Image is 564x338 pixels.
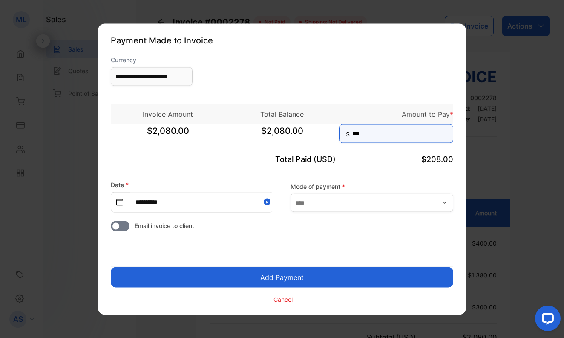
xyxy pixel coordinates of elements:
span: $208.00 [421,154,453,163]
label: Currency [111,55,193,64]
p: Total Balance [225,109,339,119]
iframe: LiveChat chat widget [528,302,564,338]
p: Payment Made to Invoice [111,34,453,46]
button: Close [264,192,273,211]
span: $2,080.00 [225,124,339,145]
p: Amount to Pay [339,109,453,119]
button: Add Payment [111,267,453,287]
label: Mode of payment [291,182,453,191]
label: Date [111,181,129,188]
p: Total Paid (USD) [225,153,339,165]
span: $ [346,129,350,138]
span: $2,080.00 [111,124,225,145]
span: Email invoice to client [135,221,194,230]
p: Cancel [273,295,293,304]
p: Invoice Amount [111,109,225,119]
